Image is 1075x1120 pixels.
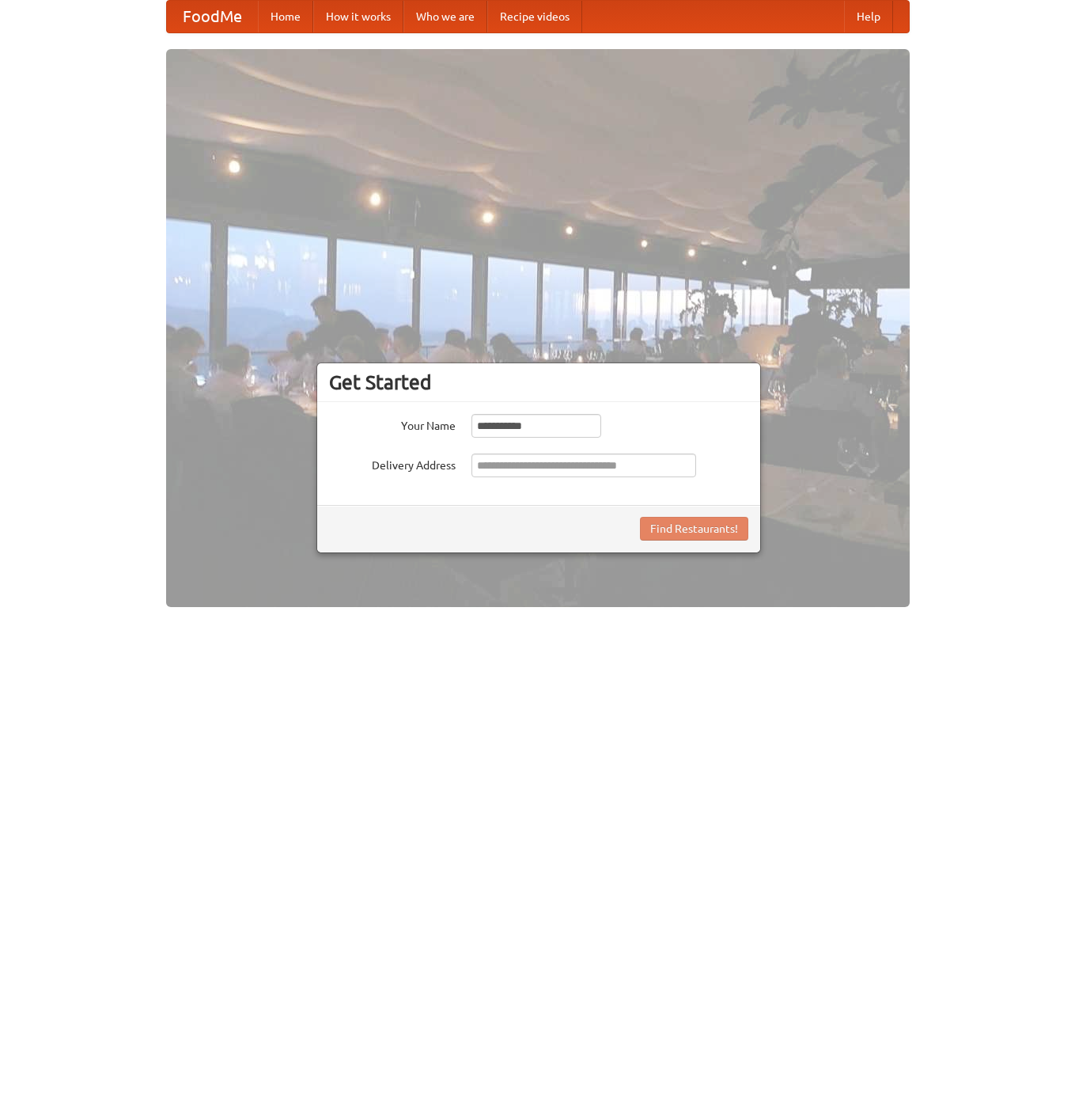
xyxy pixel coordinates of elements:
[487,1,582,32] a: Recipe videos
[313,1,403,32] a: How it works
[329,370,748,394] h3: Get Started
[403,1,487,32] a: Who we are
[167,1,258,32] a: FoodMe
[640,517,748,541] button: Find Restaurants!
[844,1,893,32] a: Help
[329,414,456,434] label: Your Name
[329,454,456,473] label: Delivery Address
[258,1,313,32] a: Home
